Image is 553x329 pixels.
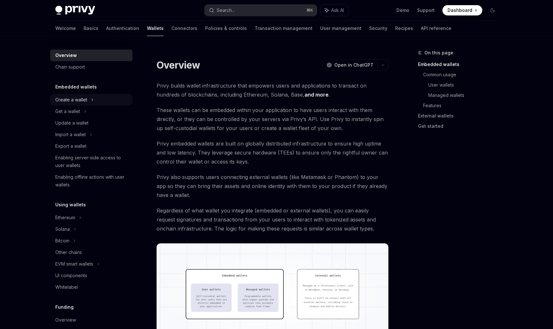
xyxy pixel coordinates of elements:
a: Export a wallet [50,140,132,152]
div: Whitelabel [55,283,78,291]
span: Open in ChatGPT [334,62,374,68]
h5: Embedded wallets [55,83,97,91]
div: Import a wallet [55,131,86,138]
a: Chain support [50,61,132,73]
span: Privy also supports users connecting external wallets (like Metamask or Phantom) to your app so t... [157,173,388,200]
a: UI components [50,270,132,281]
div: UI components [55,272,87,279]
span: Privy builds wallet infrastructure that empowers users and applications to transact on hundreds o... [157,81,388,99]
span: Regardless of what wallet you integrate (embedded or external wallets), you can easily request si... [157,206,388,233]
a: Overview [50,314,132,326]
div: Create a wallet [55,96,87,104]
div: EVM smart wallets [55,260,93,268]
a: Authentication [106,21,139,36]
div: Ethereum [55,214,75,221]
a: Demo [396,7,409,14]
div: Enabling offline actions with user wallets [55,173,129,189]
div: Solana [55,225,70,233]
a: Update a wallet [50,117,132,129]
a: Get started [418,121,503,131]
img: dark logo [55,6,95,15]
a: Enabling server-side access to user wallets [50,152,132,171]
a: Enabling offline actions with user wallets [50,171,132,191]
button: Search...⌘K [204,5,317,16]
span: Privy embedded wallets are built on globally distributed infrastructure to ensure high uptime and... [157,139,388,166]
div: Enabling server-side access to user wallets [55,154,129,169]
a: Features [423,100,503,111]
div: Other chains [55,249,82,256]
div: Overview [55,316,76,324]
span: On this page [424,49,453,57]
h5: Funding [55,303,74,311]
div: Get a wallet [55,108,80,115]
h5: Using wallets [55,201,86,209]
div: Search... [217,6,235,14]
a: Whitelabel [50,281,132,293]
span: ⌘ K [306,8,313,13]
span: These wallets can be embedded within your application to have users interact with them directly, ... [157,106,388,133]
a: User wallets [428,80,503,90]
a: and more [304,91,329,98]
a: Managed wallets [428,90,503,100]
h1: Overview [157,59,200,71]
a: Other chains [50,247,132,258]
span: Dashboard [448,7,472,14]
a: Wallets [147,21,164,36]
div: Update a wallet [55,119,88,127]
button: Open in ChatGPT [322,60,377,70]
a: Transaction management [255,21,313,36]
div: Bitcoin [55,237,69,245]
div: Export a wallet [55,142,86,150]
a: Common usage [423,70,503,80]
a: Connectors [171,21,197,36]
a: Embedded wallets [418,59,503,70]
button: Ask AI [320,5,349,16]
a: Welcome [55,21,76,36]
a: Support [417,7,435,14]
a: Dashboard [442,5,482,15]
a: User management [320,21,361,36]
a: Overview [50,50,132,61]
a: Recipes [395,21,413,36]
a: Security [369,21,387,36]
div: Chain support [55,63,85,71]
a: Basics [84,21,98,36]
a: API reference [421,21,451,36]
span: Ask AI [331,7,344,14]
a: External wallets [418,111,503,121]
div: Overview [55,52,77,59]
a: Policies & controls [205,21,247,36]
button: Toggle dark mode [487,5,498,15]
